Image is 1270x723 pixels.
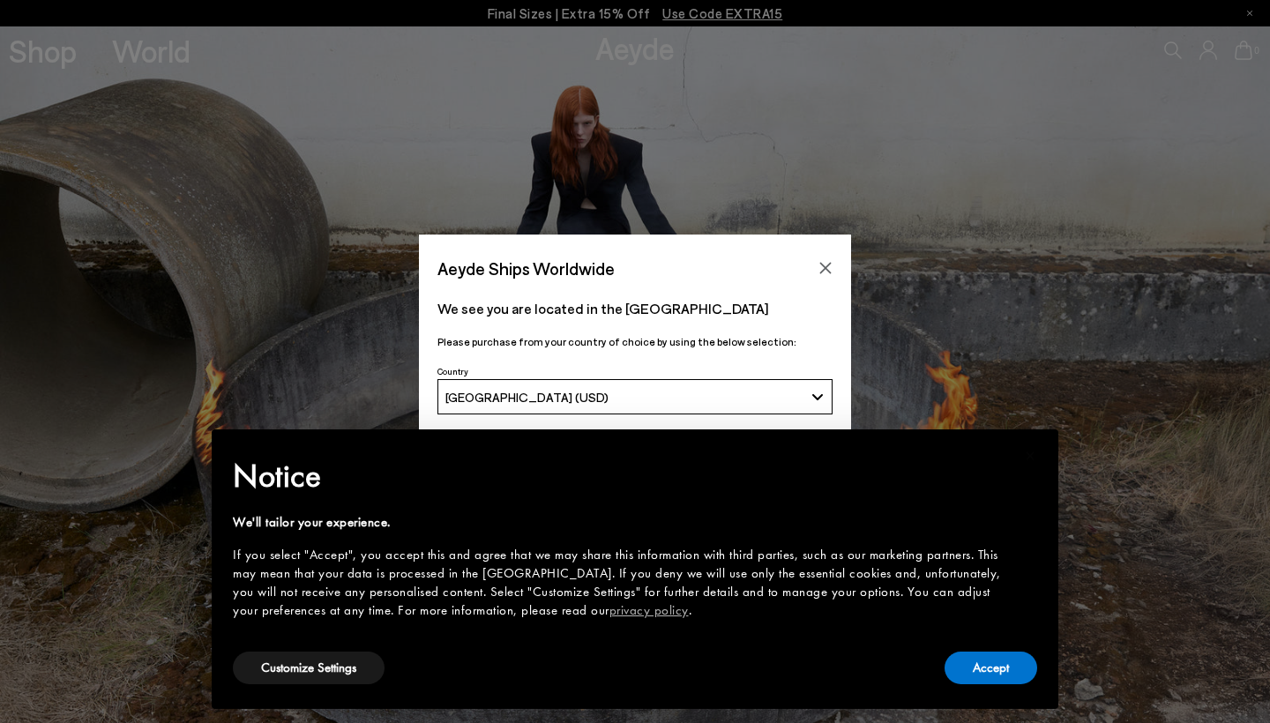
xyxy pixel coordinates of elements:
[233,513,1009,532] div: We'll tailor your experience.
[233,546,1009,620] div: If you select "Accept", you accept this and agree that we may share this information with third p...
[609,601,689,619] a: privacy policy
[233,453,1009,499] h2: Notice
[437,333,833,350] p: Please purchase from your country of choice by using the below selection:
[437,253,615,284] span: Aeyde Ships Worldwide
[437,366,468,376] span: Country
[233,652,385,684] button: Customize Settings
[812,255,839,281] button: Close
[1009,435,1051,477] button: Close this notice
[445,390,609,405] span: [GEOGRAPHIC_DATA] (USD)
[945,652,1037,684] button: Accept
[437,298,833,319] p: We see you are located in the [GEOGRAPHIC_DATA]
[1025,442,1036,469] span: ×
